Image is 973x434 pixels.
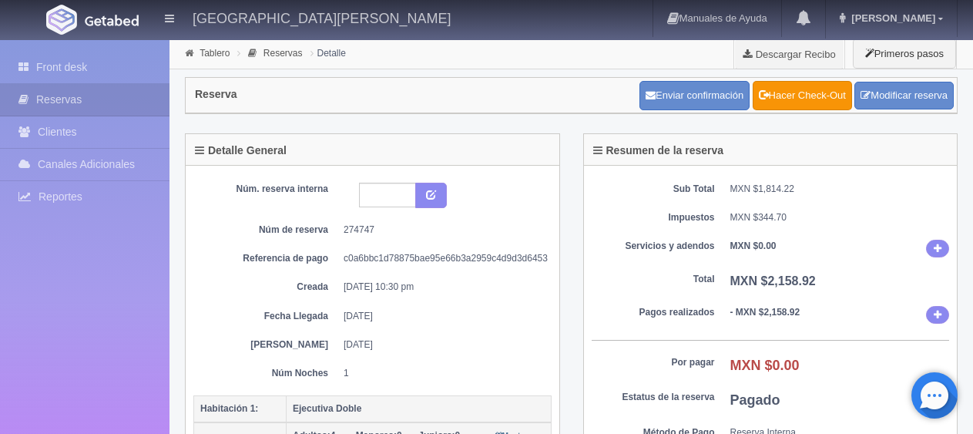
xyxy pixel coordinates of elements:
b: Habitación 1: [200,403,258,414]
dd: [DATE] [344,338,540,352]
dd: c0a6bbc1d78875bae95e66b3a2959c4d9d3d6453 [344,252,540,265]
dt: Total [592,273,715,286]
button: Primeros pasos [853,39,956,69]
li: Detalle [307,45,350,60]
dt: Referencia de pago [205,252,328,265]
b: MXN $0.00 [730,358,800,373]
a: Tablero [200,48,230,59]
dd: 274747 [344,224,540,237]
dt: Núm de reserva [205,224,328,237]
img: Getabed [46,5,77,35]
img: Getabed [85,15,139,26]
a: Reservas [263,48,303,59]
dd: MXN $344.70 [730,211,950,224]
dd: MXN $1,814.22 [730,183,950,196]
b: Pagado [730,392,780,408]
dt: Creada [205,281,328,294]
dt: Fecha Llegada [205,310,328,323]
h4: Detalle General [195,145,287,156]
a: Hacer Check-Out [753,81,852,110]
dt: Núm. reserva interna [205,183,328,196]
h4: Reserva [195,89,237,100]
h4: Resumen de la reserva [593,145,724,156]
dt: Servicios y adendos [592,240,715,253]
a: Descargar Recibo [734,39,844,69]
dd: [DATE] [344,310,540,323]
dt: Estatus de la reserva [592,391,715,404]
button: Enviar confirmación [639,81,750,110]
dt: Por pagar [592,356,715,369]
dt: Impuestos [592,211,715,224]
dd: 1 [344,367,540,380]
a: Modificar reserva [854,82,954,110]
th: Ejecutiva Doble [287,395,552,422]
dt: Pagos realizados [592,306,715,319]
h4: [GEOGRAPHIC_DATA][PERSON_NAME] [193,8,451,27]
b: MXN $2,158.92 [730,274,816,288]
b: MXN $0.00 [730,241,777,251]
dt: Núm Noches [205,367,328,380]
dt: Sub Total [592,183,715,196]
dd: [DATE] 10:30 pm [344,281,540,294]
dt: [PERSON_NAME] [205,338,328,352]
b: - MXN $2,158.92 [730,307,800,318]
span: [PERSON_NAME] [847,12,935,24]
